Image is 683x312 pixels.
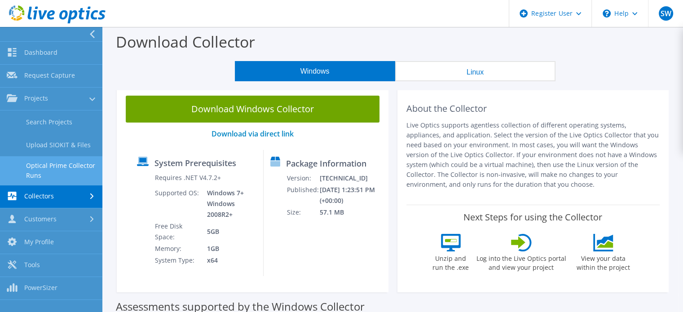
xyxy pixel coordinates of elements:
[200,220,256,243] td: 5GB
[319,207,384,218] td: 57.1 MB
[154,158,236,167] label: System Prerequisites
[603,9,611,18] svg: \n
[395,61,555,81] button: Linux
[319,184,384,207] td: [DATE] 1:23:51 PM (+00:00)
[154,173,220,182] label: Requires .NET V4.7.2+
[463,212,602,223] label: Next Steps for using the Collector
[476,251,567,272] label: Log into the Live Optics portal and view your project
[154,220,200,243] td: Free Disk Space:
[286,172,319,184] td: Version:
[430,251,471,272] label: Unzip and run the .exe
[235,61,395,81] button: Windows
[571,251,636,272] label: View your data within the project
[200,187,256,220] td: Windows 7+ Windows 2008R2+
[200,255,256,266] td: x64
[406,120,660,189] p: Live Optics supports agentless collection of different operating systems, appliances, and applica...
[659,6,673,21] span: SW
[319,172,384,184] td: [TECHNICAL_ID]
[200,243,256,255] td: 1GB
[154,187,200,220] td: Supported OS:
[212,129,294,139] a: Download via direct link
[406,103,660,114] h2: About the Collector
[286,184,319,207] td: Published:
[154,255,200,266] td: System Type:
[154,243,200,255] td: Memory:
[116,302,365,311] label: Assessments supported by the Windows Collector
[126,96,379,123] a: Download Windows Collector
[286,207,319,218] td: Size:
[286,159,366,168] label: Package Information
[116,31,255,52] label: Download Collector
